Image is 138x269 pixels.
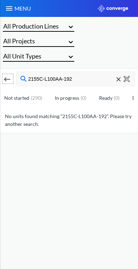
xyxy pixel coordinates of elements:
[13,4,31,13] span: MENU
[4,89,44,108] a: Not started
[99,89,121,108] a: Ready
[28,76,116,82] input: Search units by Unit ID
[3,36,35,46] div: All Projects
[79,94,88,102] div: ( 0 )
[3,21,59,31] div: All Production Lines
[98,5,128,12] img: logo_ewhite.svg
[55,89,88,108] a: In progress
[29,94,44,102] div: ( 290 )
[113,94,121,102] div: ( 0 )
[5,4,13,13] img: menu_icon.svg
[3,51,41,61] div: All Unit Types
